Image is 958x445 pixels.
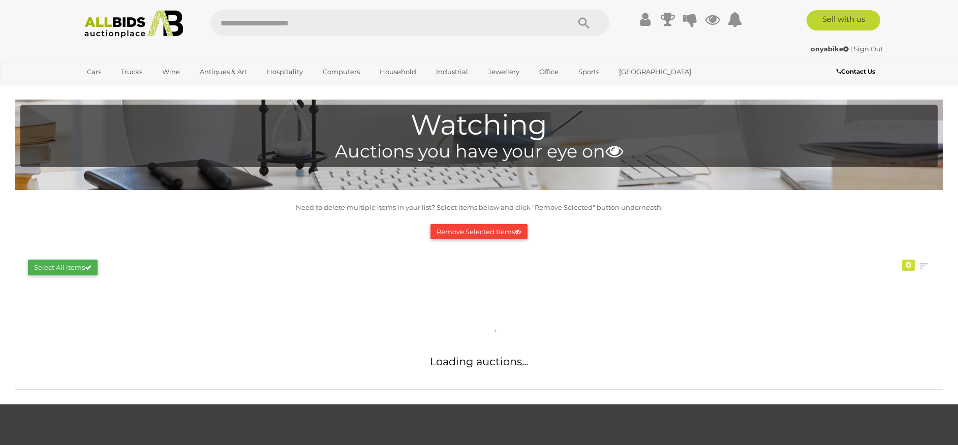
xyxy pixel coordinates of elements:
[430,355,528,368] span: Loading auctions...
[430,224,528,240] button: Remove Selected Items
[20,202,938,213] p: Need to delete multiple items in your list? Select items below and click "Remove Selected" button...
[811,45,849,53] strong: onyabike
[156,63,187,80] a: Wine
[373,63,423,80] a: Household
[572,63,606,80] a: Sports
[80,63,108,80] a: Cars
[837,68,875,75] b: Contact Us
[25,142,933,162] h4: Auctions you have your eye on
[260,63,310,80] a: Hospitality
[837,66,878,77] a: Contact Us
[811,45,850,53] a: onyabike
[114,63,149,80] a: Trucks
[193,63,254,80] a: Antiques & Art
[559,10,609,36] button: Search
[481,63,526,80] a: Jewellery
[79,10,189,38] img: Allbids.com.au
[807,10,880,30] a: Sell with us
[850,45,852,53] span: |
[902,260,915,271] div: 0
[854,45,883,53] a: Sign Out
[612,63,698,80] a: [GEOGRAPHIC_DATA]
[429,63,475,80] a: Industrial
[316,63,366,80] a: Computers
[533,63,565,80] a: Office
[28,260,98,275] button: Select All items
[25,110,933,141] h1: Watching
